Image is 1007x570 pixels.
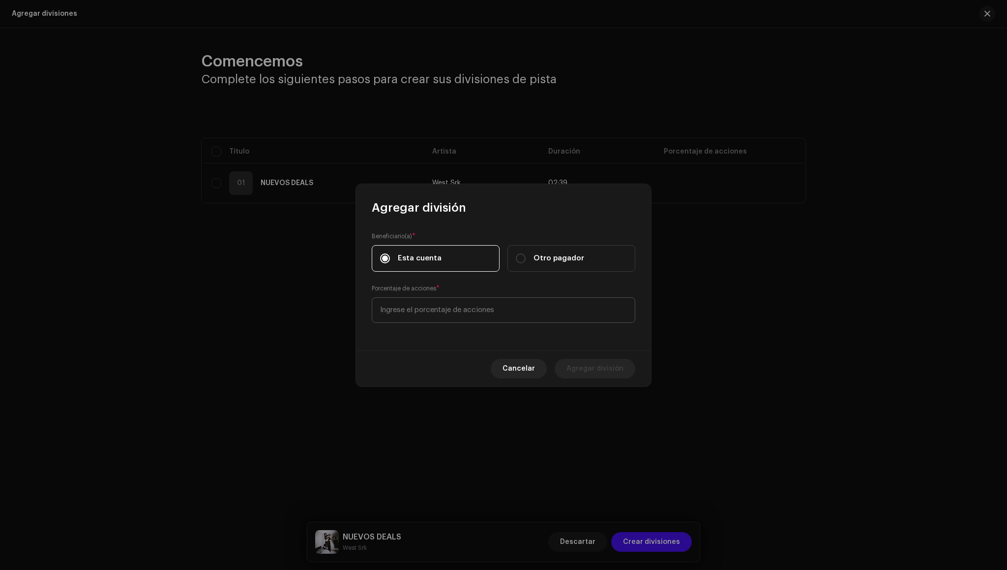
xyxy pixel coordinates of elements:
small: Porcentaje de acciones [372,284,436,293]
span: Agregar división [372,200,466,216]
input: Ingrese el porcentaje de acciones [372,297,635,323]
span: Agregar división [566,359,623,379]
button: Agregar división [555,359,635,379]
span: Cancelar [503,359,535,379]
small: Beneficiario(a) [372,231,412,241]
button: Cancelar [491,359,547,379]
span: Esta cuenta [398,253,442,264]
span: Otro pagador [533,253,584,264]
